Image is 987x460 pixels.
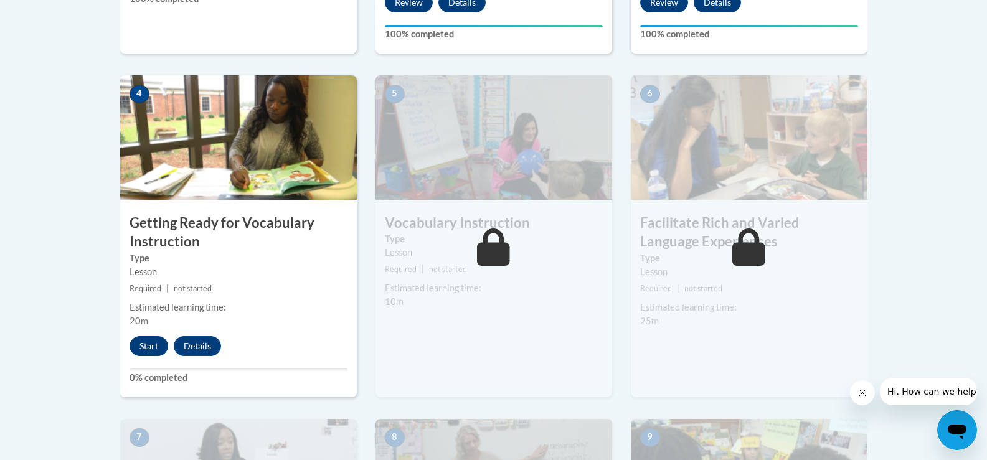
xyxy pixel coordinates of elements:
[130,251,347,265] label: Type
[385,232,603,246] label: Type
[937,410,977,450] iframe: Button to launch messaging window
[130,316,148,326] span: 20m
[640,27,858,41] label: 100% completed
[640,25,858,27] div: Your progress
[375,75,612,200] img: Course Image
[130,428,149,447] span: 7
[684,284,722,293] span: not started
[130,265,347,279] div: Lesson
[7,9,101,19] span: Hi. How can we help?
[640,316,659,326] span: 25m
[130,301,347,314] div: Estimated learning time:
[166,284,169,293] span: |
[850,380,875,405] iframe: Close message
[375,214,612,233] h3: Vocabulary Instruction
[385,281,603,295] div: Estimated learning time:
[385,428,405,447] span: 8
[385,27,603,41] label: 100% completed
[640,85,660,103] span: 6
[640,428,660,447] span: 9
[130,85,149,103] span: 4
[385,296,404,307] span: 10m
[120,75,357,200] img: Course Image
[385,265,417,274] span: Required
[174,336,221,356] button: Details
[422,265,424,274] span: |
[130,336,168,356] button: Start
[385,246,603,260] div: Lesson
[130,371,347,385] label: 0% completed
[640,265,858,279] div: Lesson
[120,214,357,252] h3: Getting Ready for Vocabulary Instruction
[677,284,679,293] span: |
[429,265,467,274] span: not started
[130,284,161,293] span: Required
[385,25,603,27] div: Your progress
[640,301,858,314] div: Estimated learning time:
[385,85,405,103] span: 5
[631,214,867,252] h3: Facilitate Rich and Varied Language Experiences
[174,284,212,293] span: not started
[640,284,672,293] span: Required
[640,251,858,265] label: Type
[631,75,867,200] img: Course Image
[880,378,977,405] iframe: Message from company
